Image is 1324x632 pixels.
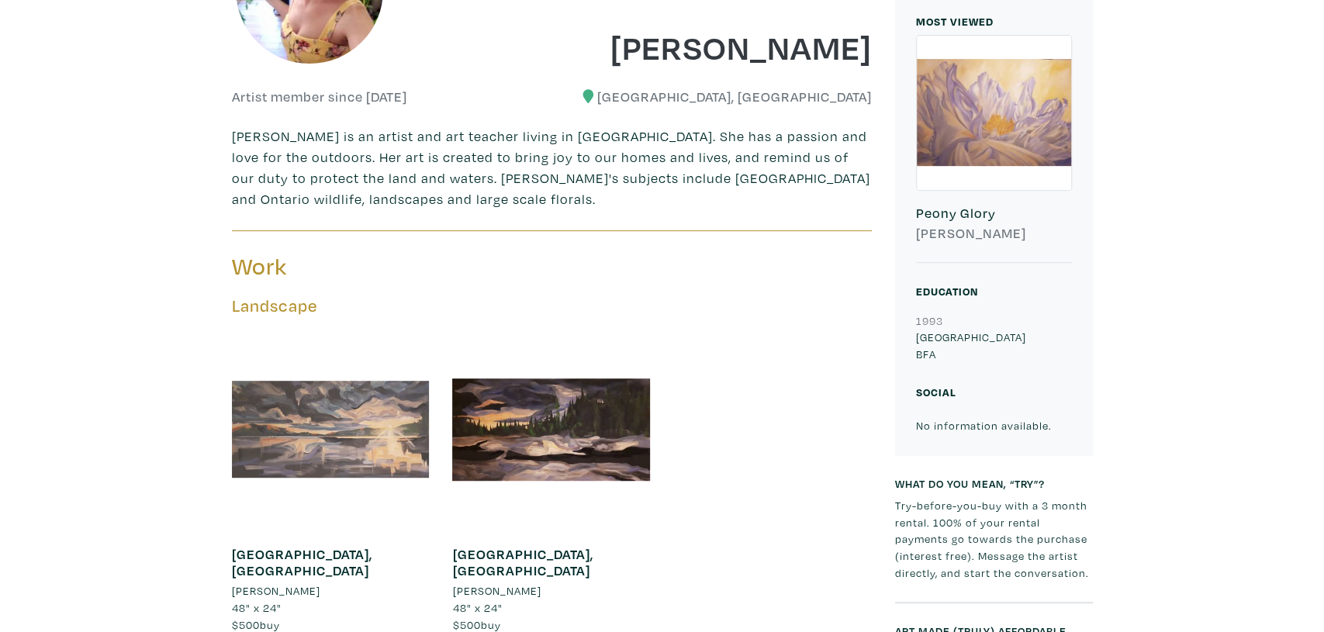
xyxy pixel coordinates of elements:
span: buy [232,617,280,632]
h5: Landscape [232,295,872,316]
small: Social [916,385,956,399]
a: [PERSON_NAME] [452,582,650,599]
span: $500 [452,617,480,632]
span: 48" x 24" [232,600,282,615]
h6: Artist member since [DATE] [232,88,407,105]
span: buy [452,617,500,632]
a: [PERSON_NAME] [232,582,430,599]
small: Education [916,284,978,299]
a: [GEOGRAPHIC_DATA], [GEOGRAPHIC_DATA] [452,545,593,580]
span: $500 [232,617,260,632]
h6: [PERSON_NAME] [916,225,1072,242]
li: [PERSON_NAME] [232,582,320,599]
small: MOST VIEWED [916,14,994,29]
li: [PERSON_NAME] [452,582,541,599]
a: Peony Glory [PERSON_NAME] [916,35,1072,264]
p: [PERSON_NAME] is an artist and art teacher living in [GEOGRAPHIC_DATA]. She has a passion and lov... [232,126,872,209]
h1: [PERSON_NAME] [563,26,872,67]
small: No information available. [916,418,1052,433]
p: [GEOGRAPHIC_DATA] BFA [916,329,1072,362]
p: Try-before-you-buy with a 3 month rental. 100% of your rental payments go towards the purchase (i... [895,497,1093,581]
h6: What do you mean, “try”? [895,477,1093,490]
a: [GEOGRAPHIC_DATA], [GEOGRAPHIC_DATA] [232,545,372,580]
h6: Peony Glory [916,205,1072,222]
small: 1993 [916,313,943,328]
h3: Work [232,252,541,281]
h6: [GEOGRAPHIC_DATA], [GEOGRAPHIC_DATA] [563,88,872,105]
span: 48" x 24" [452,600,502,615]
